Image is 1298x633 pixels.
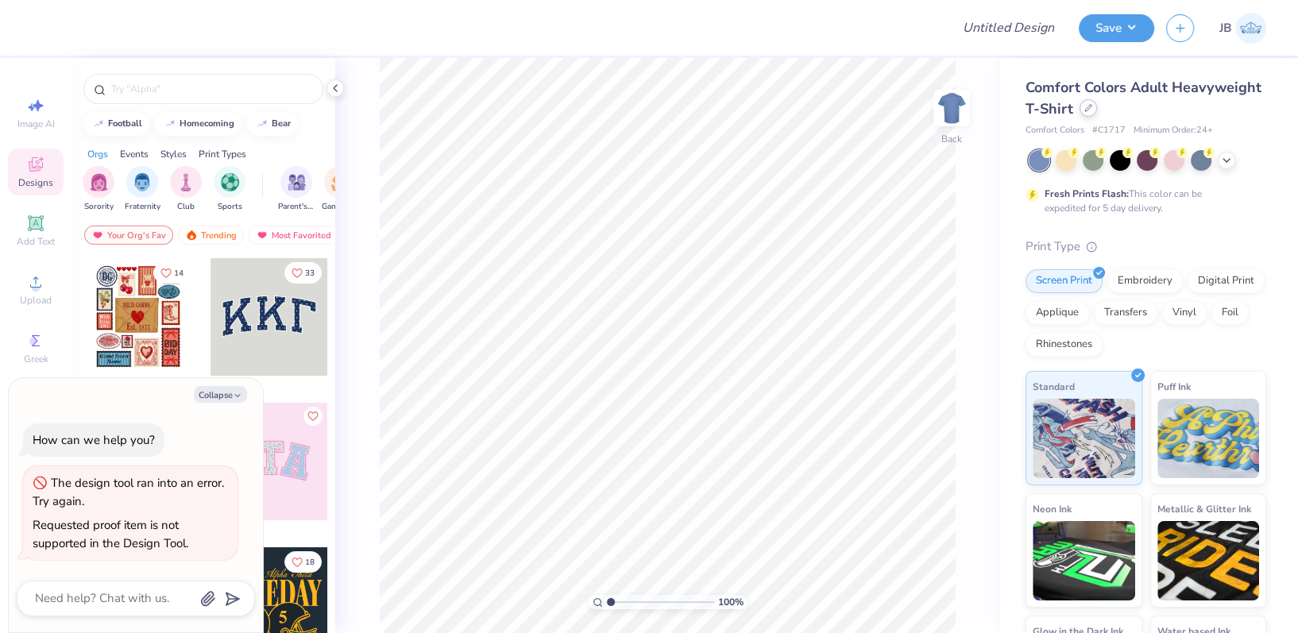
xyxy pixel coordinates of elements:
[305,558,315,566] span: 18
[256,119,268,129] img: trend_line.gif
[84,226,173,245] div: Your Org's Fav
[322,201,358,213] span: Game Day
[1219,13,1266,44] a: JB
[1188,269,1265,293] div: Digital Print
[247,112,298,136] button: bear
[1094,301,1157,325] div: Transfers
[1162,301,1207,325] div: Vinyl
[214,166,245,213] div: filter for Sports
[180,119,234,128] div: homecoming
[1157,500,1251,517] span: Metallic & Glitter Ink
[322,166,358,213] button: filter button
[1033,399,1135,478] img: Standard
[108,119,142,128] div: football
[1219,19,1231,37] span: JB
[272,119,291,128] div: bear
[941,132,962,146] div: Back
[1134,124,1213,137] span: Minimum Order: 24 +
[178,226,244,245] div: Trending
[1211,301,1249,325] div: Foil
[1107,269,1183,293] div: Embroidery
[84,201,114,213] span: Sorority
[214,166,245,213] button: filter button
[125,166,160,213] div: filter for Fraternity
[718,595,744,609] span: 100 %
[1157,378,1191,395] span: Puff Ink
[303,407,323,426] button: Like
[1026,237,1266,256] div: Print Type
[221,173,239,191] img: Sports Image
[249,226,338,245] div: Most Favorited
[20,294,52,307] span: Upload
[155,112,241,136] button: homecoming
[160,147,187,161] div: Styles
[125,201,160,213] span: Fraternity
[256,230,268,241] img: most_fav.gif
[936,92,968,124] img: Back
[1026,78,1261,118] span: Comfort Colors Adult Heavyweight T-Shirt
[1033,500,1072,517] span: Neon Ink
[1157,521,1260,600] img: Metallic & Glitter Ink
[1092,124,1126,137] span: # C1717
[33,475,224,509] div: The design tool ran into an error. Try again.
[1026,269,1103,293] div: Screen Print
[284,551,322,573] button: Like
[322,166,358,213] div: filter for Game Day
[1026,124,1084,137] span: Comfort Colors
[33,517,188,551] div: Requested proof item is not supported in the Design Tool.
[174,269,183,277] span: 14
[194,386,247,403] button: Collapse
[1026,301,1089,325] div: Applique
[278,166,315,213] button: filter button
[83,166,114,213] div: filter for Sorority
[170,166,202,213] div: filter for Club
[1045,187,1129,200] strong: Fresh Prints Flash:
[1235,13,1266,44] img: Joshua Batinga
[1033,521,1135,600] img: Neon Ink
[1157,399,1260,478] img: Puff Ink
[33,432,155,448] div: How can we help you?
[218,201,242,213] span: Sports
[950,12,1067,44] input: Untitled Design
[1026,333,1103,357] div: Rhinestones
[125,166,160,213] button: filter button
[91,230,104,241] img: most_fav.gif
[92,119,105,129] img: trend_line.gif
[164,119,176,129] img: trend_line.gif
[185,230,198,241] img: trending.gif
[87,147,108,161] div: Orgs
[1079,14,1154,42] button: Save
[83,112,149,136] button: football
[278,166,315,213] div: filter for Parent's Weekend
[24,353,48,365] span: Greek
[331,173,350,191] img: Game Day Image
[284,262,322,284] button: Like
[177,173,195,191] img: Club Image
[199,147,246,161] div: Print Types
[17,235,55,248] span: Add Text
[288,173,306,191] img: Parent's Weekend Image
[133,173,151,191] img: Fraternity Image
[90,173,108,191] img: Sorority Image
[83,166,114,213] button: filter button
[153,262,191,284] button: Like
[305,269,315,277] span: 33
[18,176,53,189] span: Designs
[170,166,202,213] button: filter button
[1033,378,1075,395] span: Standard
[1045,187,1240,215] div: This color can be expedited for 5 day delivery.
[110,81,313,97] input: Try "Alpha"
[278,201,315,213] span: Parent's Weekend
[177,201,195,213] span: Club
[17,118,55,130] span: Image AI
[120,147,149,161] div: Events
